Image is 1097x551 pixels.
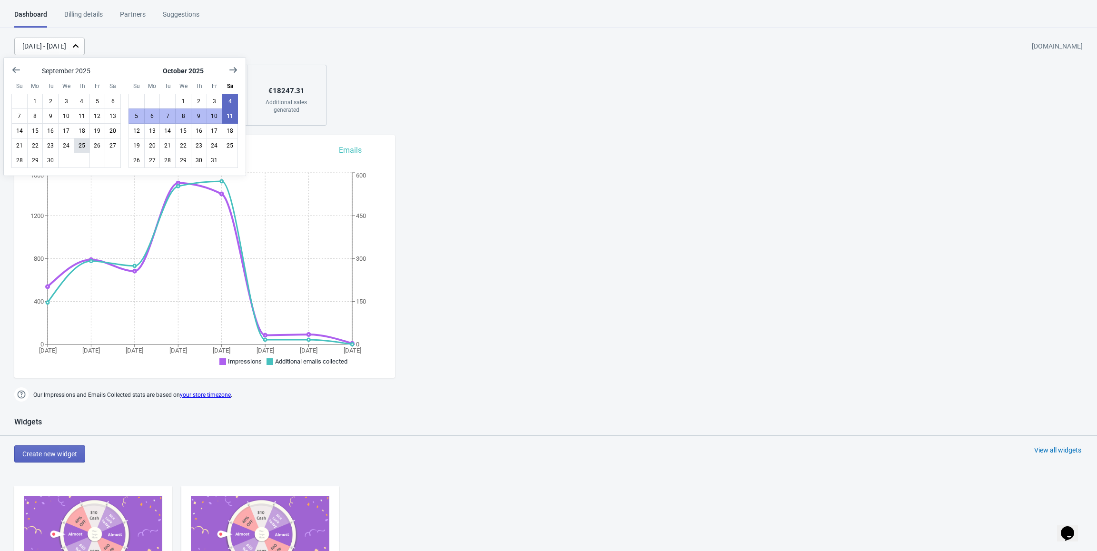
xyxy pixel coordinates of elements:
button: October 30 2025 [191,153,207,168]
button: September 21 2025 [11,138,28,153]
button: September 1 2025 [27,94,43,109]
button: October 26 2025 [128,153,145,168]
div: Sunday [128,78,145,94]
div: [DOMAIN_NAME] [1032,38,1083,55]
button: September 26 2025 [89,138,106,153]
button: October 2 2025 [191,94,207,109]
tspan: 1200 [30,212,44,219]
button: October 3 2025 [207,94,223,109]
button: September 8 2025 [27,108,43,124]
button: October 12 2025 [128,123,145,138]
tspan: [DATE] [257,347,274,354]
span: Additional emails collected [275,358,347,365]
tspan: [DATE] [126,347,143,354]
button: September 19 2025 [89,123,106,138]
button: October 9 2025 [191,108,207,124]
a: your store timezone [180,392,231,398]
button: September 7 2025 [11,108,28,124]
button: October 5 2025 [128,108,145,124]
button: October 29 2025 [175,153,191,168]
tspan: [DATE] [39,347,57,354]
tspan: [DATE] [300,347,317,354]
button: October 18 2025 [222,123,238,138]
button: October 31 2025 [207,153,223,168]
div: Dashboard [14,10,47,28]
button: September 23 2025 [42,138,59,153]
tspan: [DATE] [82,347,100,354]
button: October 21 2025 [159,138,176,153]
button: October 14 2025 [159,123,176,138]
div: Thursday [191,78,207,94]
button: September 11 2025 [74,108,90,124]
button: September 13 2025 [105,108,121,124]
button: September 15 2025 [27,123,43,138]
button: October 24 2025 [207,138,223,153]
div: Sunday [11,78,28,94]
button: October 6 2025 [144,108,160,124]
button: October 7 2025 [159,108,176,124]
button: October 23 2025 [191,138,207,153]
button: September 17 2025 [58,123,74,138]
div: € 18247.31 [257,83,316,98]
tspan: 300 [356,255,366,262]
button: September 2 2025 [42,94,59,109]
button: October 25 2025 [222,138,238,153]
tspan: 150 [356,298,366,305]
button: September 5 2025 [89,94,106,109]
div: Billing details [64,10,103,26]
button: October 19 2025 [128,138,145,153]
button: Show next month, November 2025 [225,61,242,79]
span: Our Impressions and Emails Collected stats are based on . [33,387,232,403]
button: September 28 2025 [11,153,28,168]
button: September 16 2025 [42,123,59,138]
tspan: [DATE] [169,347,187,354]
button: September 18 2025 [74,123,90,138]
div: Suggestions [163,10,199,26]
button: September 3 2025 [58,94,74,109]
tspan: [DATE] [344,347,361,354]
button: October 15 2025 [175,123,191,138]
button: September 30 2025 [42,153,59,168]
div: Wednesday [58,78,74,94]
div: Friday [89,78,106,94]
img: help.png [14,387,29,402]
button: October 28 2025 [159,153,176,168]
button: Show previous month, August 2025 [8,61,25,79]
button: September 9 2025 [42,108,59,124]
div: Partners [120,10,146,26]
button: September 22 2025 [27,138,43,153]
button: September 24 2025 [58,138,74,153]
button: October 20 2025 [144,138,160,153]
button: September 27 2025 [105,138,121,153]
tspan: 450 [356,212,366,219]
button: September 14 2025 [11,123,28,138]
div: Additional sales generated [257,98,316,114]
tspan: 0 [356,341,359,348]
div: View all widgets [1034,445,1081,455]
button: October 8 2025 [175,108,191,124]
button: September 10 2025 [58,108,74,124]
button: October 1 2025 [175,94,191,109]
span: Impressions [228,358,262,365]
div: Tuesday [159,78,176,94]
div: Friday [207,78,223,94]
button: September 12 2025 [89,108,106,124]
tspan: 0 [40,341,44,348]
button: Today October 11 2025 [222,108,238,124]
button: October 22 2025 [175,138,191,153]
div: Tuesday [42,78,59,94]
tspan: 800 [34,255,44,262]
button: September 20 2025 [105,123,121,138]
button: September 29 2025 [27,153,43,168]
span: Create new widget [22,450,77,458]
button: October 13 2025 [144,123,160,138]
button: September 25 2025 [74,138,90,153]
iframe: chat widget [1057,513,1087,541]
div: [DATE] - [DATE] [22,41,66,51]
tspan: [DATE] [213,347,230,354]
div: Saturday [105,78,121,94]
div: Monday [27,78,43,94]
button: September 4 2025 [74,94,90,109]
button: October 4 2025 [222,94,238,109]
button: October 17 2025 [207,123,223,138]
